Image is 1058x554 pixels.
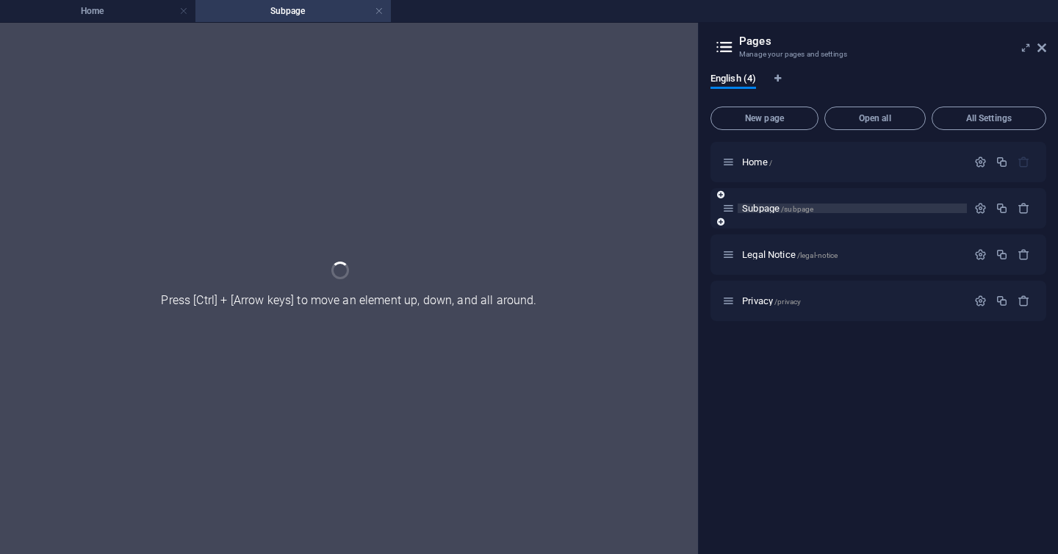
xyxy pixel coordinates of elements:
[996,295,1008,307] div: Duplicate
[742,295,801,306] span: Click to open page
[739,35,1046,48] h2: Pages
[938,114,1040,123] span: All Settings
[1018,248,1030,261] div: Remove
[974,202,987,215] div: Settings
[742,203,813,214] span: Click to open page
[738,296,967,306] div: Privacy/privacy
[738,250,967,259] div: Legal Notice/legal-notice
[710,73,1046,101] div: Language Tabs
[974,295,987,307] div: Settings
[996,156,1008,168] div: Duplicate
[195,3,391,19] h4: Subpage
[1018,202,1030,215] div: Remove
[932,107,1046,130] button: All Settings
[781,205,813,213] span: /subpage
[738,157,967,167] div: Home/
[824,107,926,130] button: Open all
[738,204,967,213] div: Subpage/subpage
[974,156,987,168] div: Settings
[996,202,1008,215] div: Duplicate
[717,114,812,123] span: New page
[996,248,1008,261] div: Duplicate
[774,298,801,306] span: /privacy
[710,70,756,90] span: English (4)
[797,251,838,259] span: /legal-notice
[974,248,987,261] div: Settings
[1018,156,1030,168] div: The startpage cannot be deleted
[742,157,772,168] span: Click to open page
[1018,295,1030,307] div: Remove
[739,48,1017,61] h3: Manage your pages and settings
[769,159,772,167] span: /
[831,114,919,123] span: Open all
[710,107,818,130] button: New page
[742,249,838,260] span: Click to open page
